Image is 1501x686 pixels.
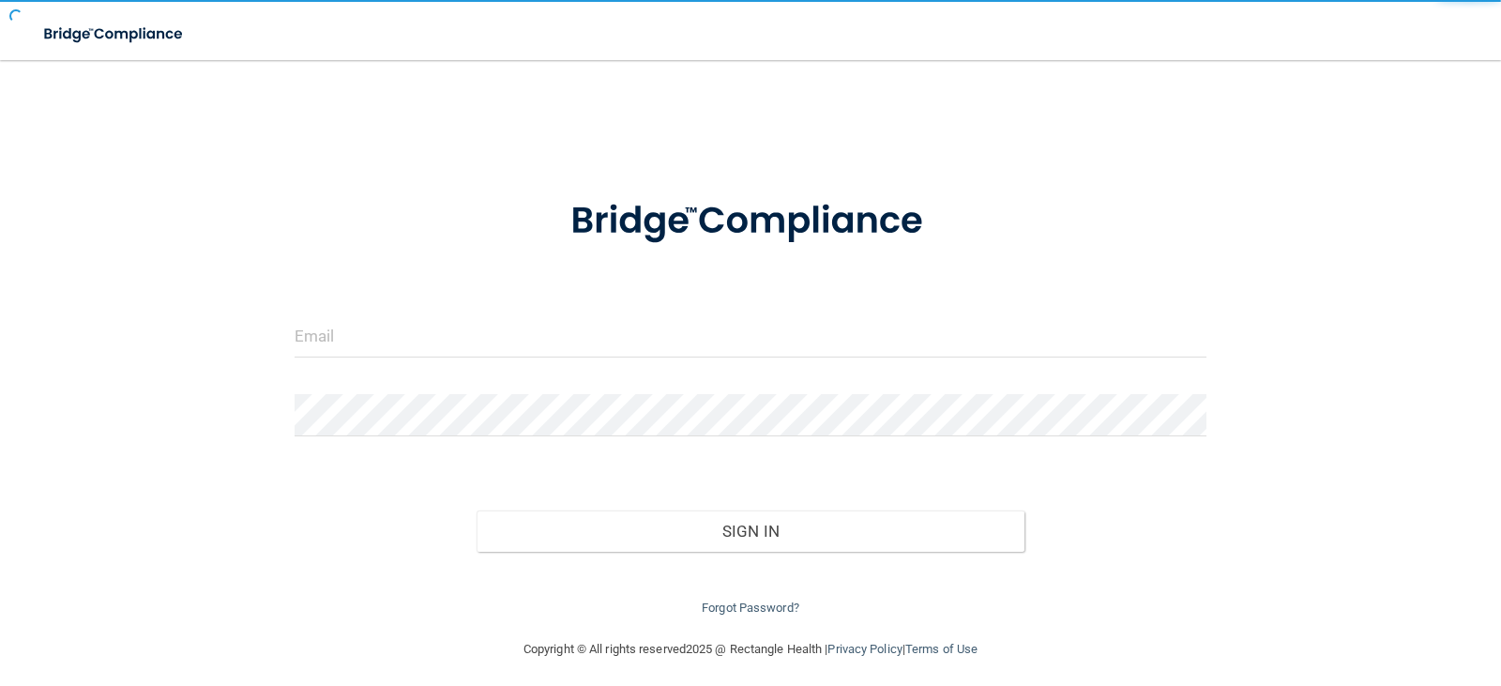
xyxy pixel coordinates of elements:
[477,511,1024,552] button: Sign In
[702,601,799,615] a: Forgot Password?
[295,315,1207,358] input: Email
[28,15,201,53] img: bridge_compliance_login_screen.278c3ca4.svg
[408,619,1093,679] div: Copyright © All rights reserved 2025 @ Rectangle Health | |
[532,173,969,270] img: bridge_compliance_login_screen.278c3ca4.svg
[905,642,978,656] a: Terms of Use
[827,642,902,656] a: Privacy Policy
